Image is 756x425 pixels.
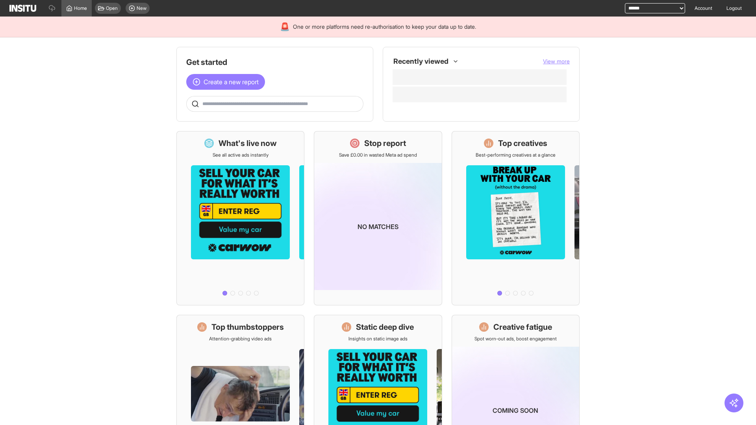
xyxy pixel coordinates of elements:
[186,57,363,68] h1: Get started
[219,138,277,149] h1: What's live now
[348,336,408,342] p: Insights on static image ads
[209,336,272,342] p: Attention-grabbing video ads
[280,21,290,32] div: 🚨
[211,322,284,333] h1: Top thumbstoppers
[314,163,441,290] img: coming-soon-gradient_kfitwp.png
[364,138,406,149] h1: Stop report
[213,152,269,158] p: See all active ads instantly
[498,138,547,149] h1: Top creatives
[358,222,398,231] p: No matches
[339,152,417,158] p: Save £0.00 in wasted Meta ad spend
[176,131,304,305] a: What's live nowSee all active ads instantly
[9,5,36,12] img: Logo
[186,74,265,90] button: Create a new report
[314,131,442,305] a: Stop reportSave £0.00 in wasted Meta ad spendNo matches
[356,322,414,333] h1: Static deep dive
[204,77,259,87] span: Create a new report
[476,152,556,158] p: Best-performing creatives at a glance
[293,23,476,31] span: One or more platforms need re-authorisation to keep your data up to date.
[543,57,570,65] button: View more
[137,5,146,11] span: New
[106,5,118,11] span: Open
[543,58,570,65] span: View more
[452,131,580,305] a: Top creativesBest-performing creatives at a glance
[74,5,87,11] span: Home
